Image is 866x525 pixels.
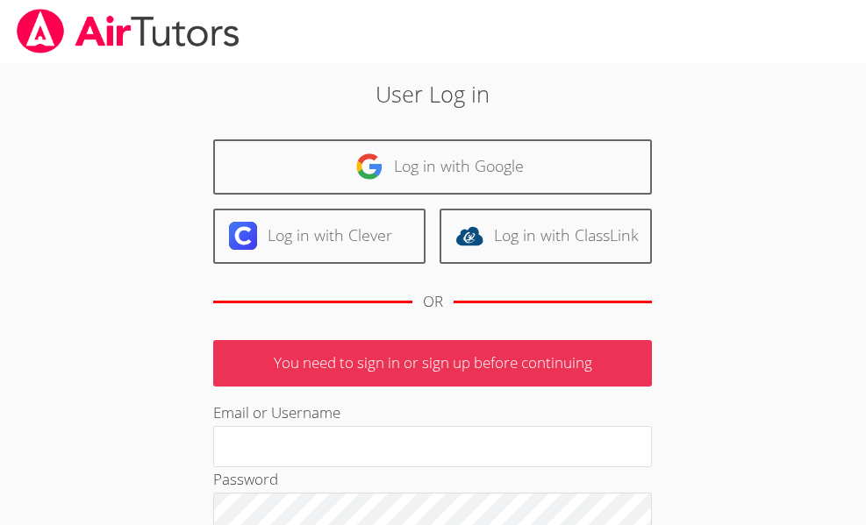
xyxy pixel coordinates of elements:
label: Password [213,469,278,489]
img: airtutors_banner-c4298cdbf04f3fff15de1276eac7730deb9818008684d7c2e4769d2f7ddbe033.png [15,9,241,53]
a: Log in with Google [213,139,652,195]
a: Log in with Clever [213,209,426,264]
p: You need to sign in or sign up before continuing [213,340,652,387]
h2: User Log in [121,77,745,110]
img: classlink-logo-d6bb404cc1216ec64c9a2012d9dc4662098be43eaf13dc465df04b49fa7ab582.svg [455,222,483,250]
label: Email or Username [213,402,340,422]
img: clever-logo-6eab21bc6e7a338710f1a6ff85c0baf02591cd810cc4098c63d3a4b26e2feb20.svg [229,222,257,250]
a: Log in with ClassLink [440,209,652,264]
img: google-logo-50288ca7cdecda66e5e0955fdab243c47b7ad437acaf1139b6f446037453330a.svg [355,153,383,181]
div: OR [423,289,443,315]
